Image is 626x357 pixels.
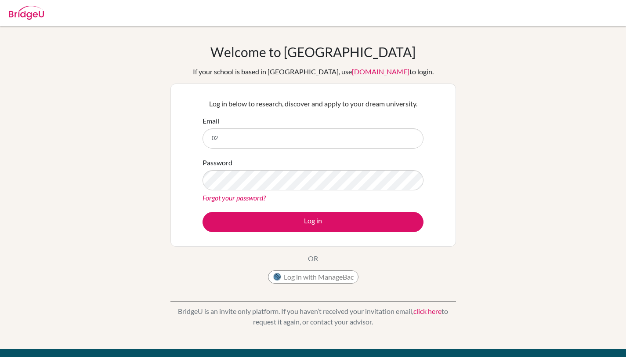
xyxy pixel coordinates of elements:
h1: Welcome to [GEOGRAPHIC_DATA] [210,44,416,60]
a: click here [413,307,441,315]
a: [DOMAIN_NAME] [352,67,409,76]
button: Log in [203,212,423,232]
button: Log in with ManageBac [268,270,358,284]
p: Log in below to research, discover and apply to your dream university. [203,98,423,109]
label: Email [203,116,219,126]
label: Password [203,157,232,168]
p: OR [308,253,318,264]
a: Forgot your password? [203,193,266,202]
div: If your school is based in [GEOGRAPHIC_DATA], use to login. [193,66,434,77]
p: BridgeU is an invite only platform. If you haven’t received your invitation email, to request it ... [170,306,456,327]
img: Bridge-U [9,6,44,20]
